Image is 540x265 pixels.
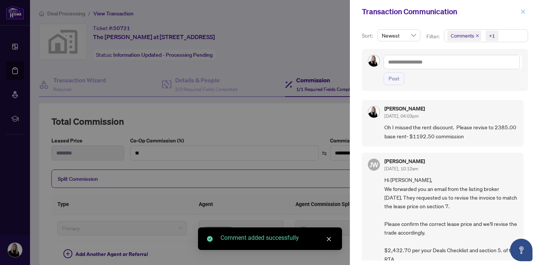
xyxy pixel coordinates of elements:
span: close [520,9,526,14]
div: Transaction Communication [362,6,518,17]
div: +1 [489,32,495,39]
button: Post [384,72,404,85]
span: Comments [447,30,481,41]
span: JW [369,159,378,170]
span: [DATE], 10:12am [384,166,418,171]
button: Open asap [510,239,532,261]
span: [DATE], 04:03pm [384,113,418,119]
div: Comment added successfully [220,233,333,242]
h5: [PERSON_NAME] [384,159,425,164]
img: Profile Icon [368,55,379,67]
span: Comments [451,32,474,39]
h5: [PERSON_NAME] [384,106,425,111]
span: Oh I missed the rent discount. Please revise to 2385.00 base rent- $1192.50 commission [384,123,517,141]
span: close [326,236,331,242]
a: Close [325,235,333,243]
img: Profile Icon [368,106,379,118]
span: close [475,34,479,38]
p: Sort: [362,32,374,40]
p: Filter: [426,32,441,41]
span: check-circle [207,236,213,242]
span: Newest [382,30,416,41]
